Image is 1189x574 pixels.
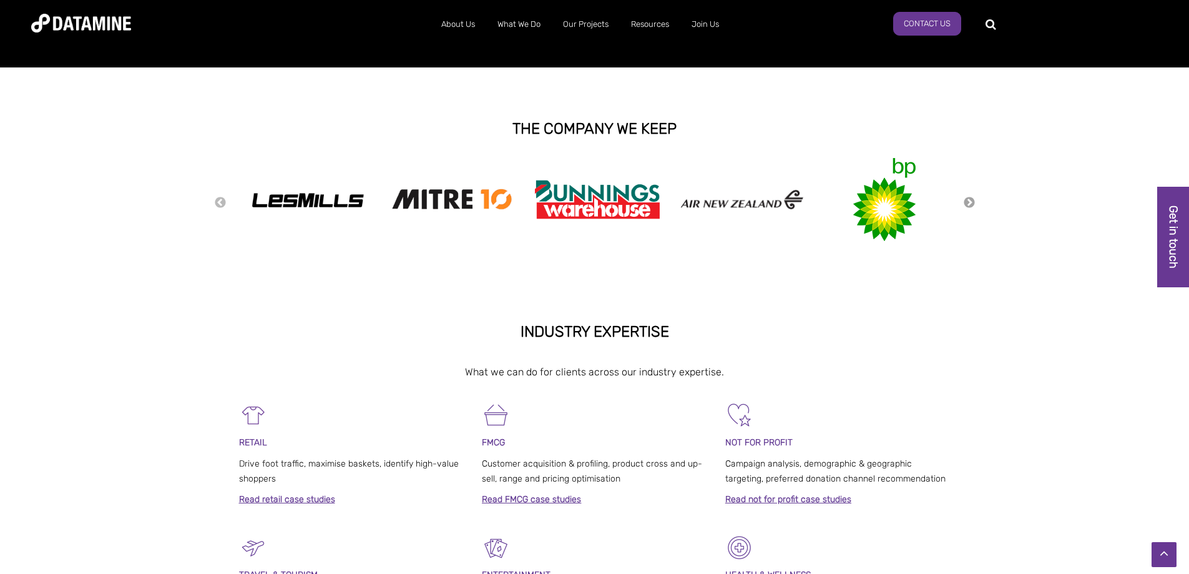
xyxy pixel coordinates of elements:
img: Not For Profit [725,401,753,429]
img: airnewzealand [680,187,805,212]
span: NOT FOR PROFIT [725,437,793,448]
img: Les Mills Logo [245,189,370,211]
a: Get in touch [1157,187,1189,287]
a: Resources [620,8,680,41]
button: Previous [214,196,227,210]
span: Campaign analysis, demographic & geographic targeting, preferred donation channel recommendation [725,458,946,484]
img: Travel & Tourism [239,533,267,562]
a: Join Us [680,8,730,41]
span: Drive foot traffic, maximise baskets, identify high-value shoppers [239,458,459,484]
a: Read not for profit case studies [725,494,851,505]
img: Retail-1 [239,401,267,429]
img: bp-1 [850,158,919,241]
a: Contact Us [893,12,961,36]
img: Healthcare [725,533,753,562]
a: Read FMCG case studies [482,494,581,505]
img: FMCG [482,401,510,429]
img: Entertainment [482,533,510,562]
img: Bunnings Warehouse [535,176,660,223]
span: FMCG [482,437,505,448]
span: What we can do for clients across our industry expertise. [465,366,724,378]
span: RETAIL [239,437,267,448]
a: Read retail case studies [239,494,335,505]
img: Datamine [31,14,131,32]
span: Customer acquisition & profiling, product cross and up-sell, range and pricing optimisation [482,458,702,484]
strong: THE COMPANY WE KEEP [512,120,677,137]
strong: INDUSTRY EXPERTISE [521,323,669,340]
a: What We Do [486,8,552,41]
a: About Us [430,8,486,41]
img: Mitre 10 [390,185,515,214]
a: Our Projects [552,8,620,41]
button: Next [963,196,976,210]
